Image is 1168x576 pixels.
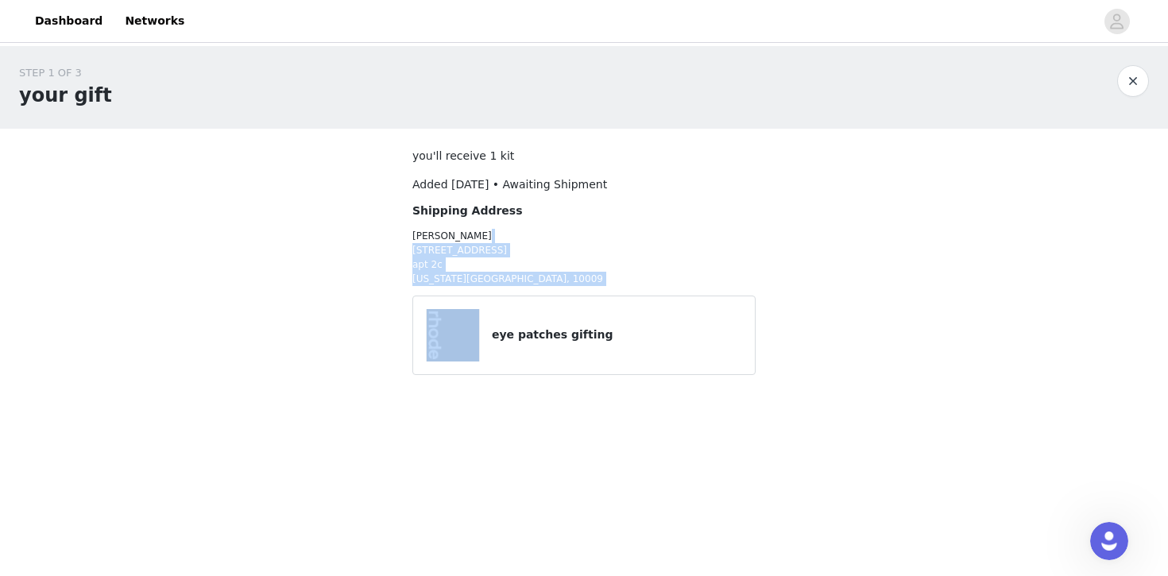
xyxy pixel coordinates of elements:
iframe: Intercom live chat [1090,522,1128,560]
span: Added [DATE] • Awaiting Shipment [412,178,607,191]
h1: your gift [19,81,112,110]
p: [PERSON_NAME] [STREET_ADDRESS] apt 2c [US_STATE][GEOGRAPHIC_DATA], 10009 [412,229,756,286]
div: STEP 1 OF 3 [19,65,112,81]
img: eye patches gifting [427,309,479,361]
a: Dashboard [25,3,112,39]
h4: eye patches gifting [492,327,742,343]
h4: Shipping Address [412,203,756,219]
p: you'll receive 1 kit [412,148,756,164]
a: Networks [115,3,194,39]
div: avatar [1109,9,1124,34]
